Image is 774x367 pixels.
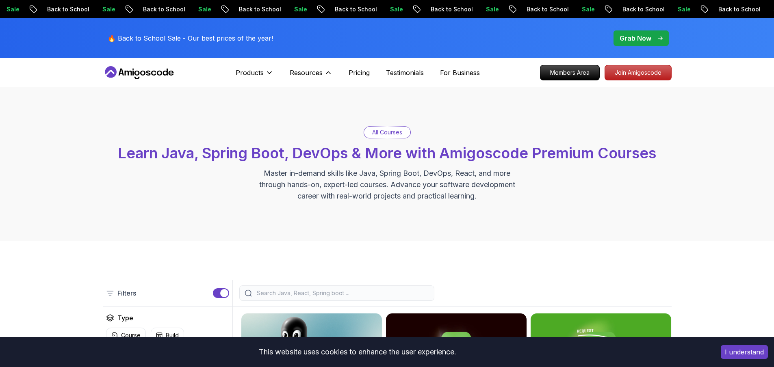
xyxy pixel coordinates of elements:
[121,331,141,339] p: Course
[620,33,651,43] p: Grab Now
[440,68,480,78] a: For Business
[290,68,332,84] button: Resources
[386,68,424,78] a: Testimonials
[540,65,600,80] a: Members Area
[721,345,768,359] button: Accept cookies
[255,289,429,297] input: Search Java, React, Spring boot ...
[117,288,136,298] p: Filters
[192,5,218,13] p: Sale
[41,5,96,13] p: Back to School
[166,331,179,339] p: Build
[328,5,384,13] p: Back to School
[671,5,697,13] p: Sale
[232,5,288,13] p: Back to School
[251,168,524,202] p: Master in-demand skills like Java, Spring Boot, DevOps, React, and more through hands-on, expert-...
[520,5,575,13] p: Back to School
[117,313,133,323] h2: Type
[106,328,146,343] button: Course
[236,68,273,84] button: Products
[288,5,314,13] p: Sale
[137,5,192,13] p: Back to School
[108,33,273,43] p: 🔥 Back to School Sale - Our best prices of the year!
[424,5,479,13] p: Back to School
[349,68,370,78] a: Pricing
[384,5,410,13] p: Sale
[290,68,323,78] p: Resources
[712,5,767,13] p: Back to School
[575,5,601,13] p: Sale
[479,5,505,13] p: Sale
[236,68,264,78] p: Products
[96,5,122,13] p: Sale
[372,128,402,136] p: All Courses
[616,5,671,13] p: Back to School
[605,65,672,80] a: Join Amigoscode
[6,343,709,361] div: This website uses cookies to enhance the user experience.
[605,65,671,80] p: Join Amigoscode
[118,144,656,162] span: Learn Java, Spring Boot, DevOps & More with Amigoscode Premium Courses
[151,328,184,343] button: Build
